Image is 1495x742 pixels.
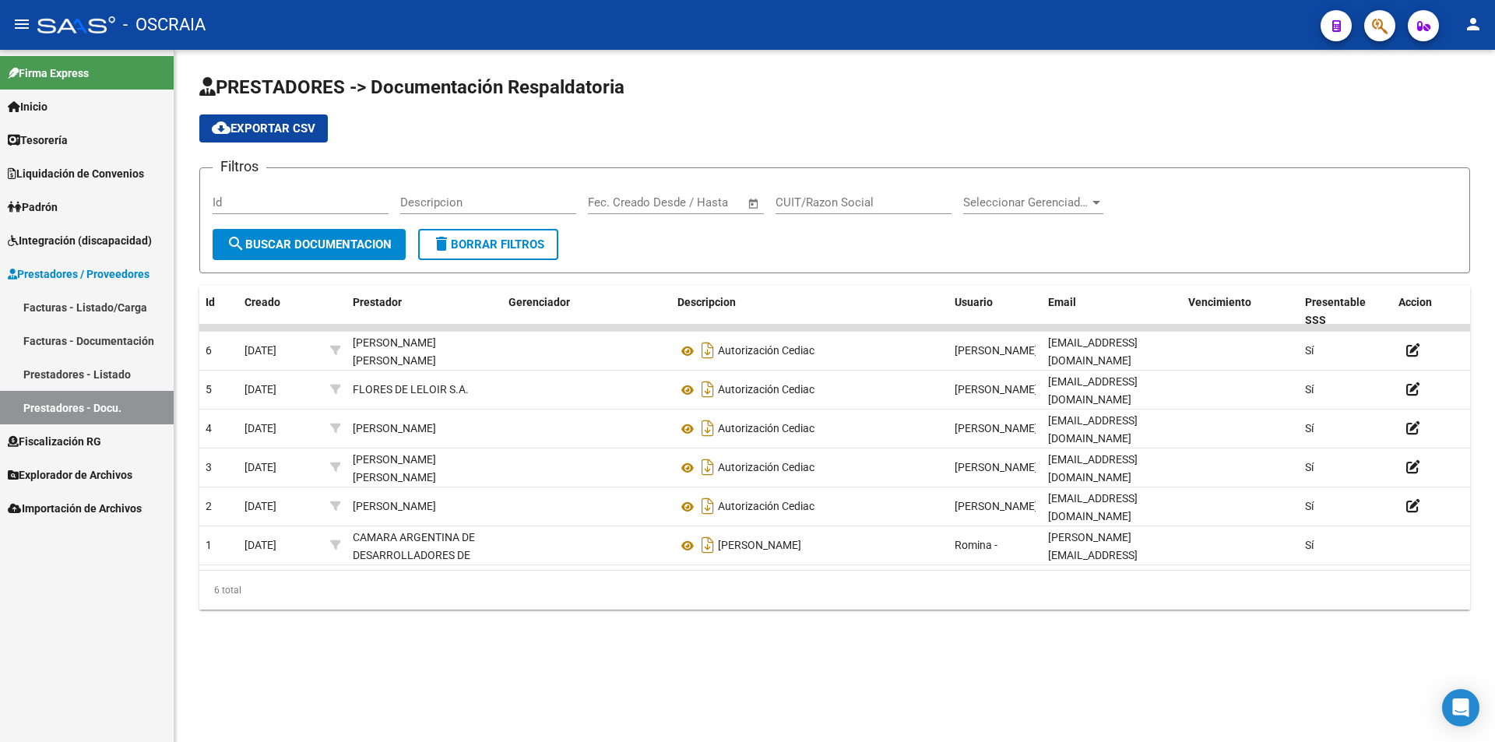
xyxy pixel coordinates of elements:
[955,422,1038,434] span: [PERSON_NAME]
[588,195,651,209] input: Fecha inicio
[1048,492,1138,522] span: [EMAIL_ADDRESS][DOMAIN_NAME]
[199,76,624,98] span: PRESTADORES -> Documentación Respaldatoria
[698,533,718,557] i: Descargar documento
[212,118,230,137] mat-icon: cloud_download
[502,286,671,337] datatable-header-cell: Gerenciador
[227,237,392,251] span: Buscar Documentacion
[206,344,212,357] span: 6
[244,461,276,473] span: [DATE]
[353,529,496,600] div: CAMARA ARGENTINA DE DESARROLLADORES DE SOFTWARE INDEPENDIENTES
[718,423,814,435] span: Autorización Cediac
[244,500,276,512] span: [DATE]
[718,540,801,552] span: [PERSON_NAME]
[948,286,1042,337] datatable-header-cell: Usuario
[244,422,276,434] span: [DATE]
[698,416,718,441] i: Descargar documento
[206,383,212,396] span: 5
[1048,531,1138,579] span: [PERSON_NAME][EMAIL_ADDRESS][DOMAIN_NAME]
[955,344,1038,357] span: [PERSON_NAME]
[213,156,266,178] h3: Filtros
[353,296,402,308] span: Prestador
[1188,296,1251,308] span: Vencimiento
[1398,296,1432,308] span: Accion
[718,384,814,396] span: Autorización Cediac
[1305,500,1314,512] span: Sí
[8,232,152,249] span: Integración (discapacidad)
[212,121,315,135] span: Exportar CSV
[199,114,328,142] button: Exportar CSV
[1048,414,1138,445] span: [EMAIL_ADDRESS][DOMAIN_NAME]
[677,296,736,308] span: Descripcion
[8,165,144,182] span: Liquidación de Convenios
[8,132,68,149] span: Tesorería
[1305,539,1314,551] span: Sí
[432,234,451,253] mat-icon: delete
[206,296,215,308] span: Id
[1305,383,1314,396] span: Sí
[1048,336,1138,367] span: [EMAIL_ADDRESS][DOMAIN_NAME]
[244,344,276,357] span: [DATE]
[353,498,436,515] div: [PERSON_NAME]
[745,195,763,213] button: Open calendar
[244,296,280,308] span: Creado
[8,433,101,450] span: Fiscalización RG
[718,462,814,474] span: Autorización Cediac
[353,381,469,399] div: FLORES DE LELOIR S.A.
[238,286,324,337] datatable-header-cell: Creado
[1305,422,1314,434] span: Sí
[718,501,814,513] span: Autorización Cediac
[432,237,544,251] span: Borrar Filtros
[244,383,276,396] span: [DATE]
[1392,286,1470,337] datatable-header-cell: Accion
[955,383,1038,396] span: [PERSON_NAME]
[1464,15,1483,33] mat-icon: person
[8,466,132,484] span: Explorador de Archivos
[1305,344,1314,357] span: Sí
[955,539,997,551] span: Romina -
[963,195,1089,209] span: Seleccionar Gerenciador
[955,500,1038,512] span: [PERSON_NAME]
[698,494,718,519] i: Descargar documento
[1042,286,1182,337] datatable-header-cell: Email
[353,451,496,487] div: [PERSON_NAME] [PERSON_NAME]
[206,500,212,512] span: 2
[718,345,814,357] span: Autorización Cediac
[698,377,718,402] i: Descargar documento
[8,65,89,82] span: Firma Express
[698,455,718,480] i: Descargar documento
[227,234,245,253] mat-icon: search
[244,539,276,551] span: [DATE]
[8,500,142,517] span: Importación de Archivos
[955,461,1038,473] span: [PERSON_NAME]
[665,195,740,209] input: Fecha fin
[206,422,212,434] span: 4
[418,229,558,260] button: Borrar Filtros
[8,98,47,115] span: Inicio
[123,8,206,42] span: - OSCRAIA
[1305,296,1366,326] span: Presentable SSS
[213,229,406,260] button: Buscar Documentacion
[199,571,1470,610] div: 6 total
[206,461,212,473] span: 3
[1182,286,1299,337] datatable-header-cell: Vencimiento
[1048,375,1138,406] span: [EMAIL_ADDRESS][DOMAIN_NAME]
[671,286,949,337] datatable-header-cell: Descripcion
[1299,286,1392,337] datatable-header-cell: Presentable SSS
[8,266,149,283] span: Prestadores / Proveedores
[508,296,570,308] span: Gerenciador
[698,338,718,363] i: Descargar documento
[346,286,502,337] datatable-header-cell: Prestador
[1048,296,1076,308] span: Email
[353,420,436,438] div: [PERSON_NAME]
[12,15,31,33] mat-icon: menu
[206,539,212,551] span: 1
[1305,461,1314,473] span: Sí
[1048,453,1138,484] span: [EMAIL_ADDRESS][DOMAIN_NAME]
[199,286,238,337] datatable-header-cell: Id
[955,296,993,308] span: Usuario
[1442,689,1479,726] div: Open Intercom Messenger
[8,199,58,216] span: Padrón
[353,334,496,370] div: [PERSON_NAME] [PERSON_NAME]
